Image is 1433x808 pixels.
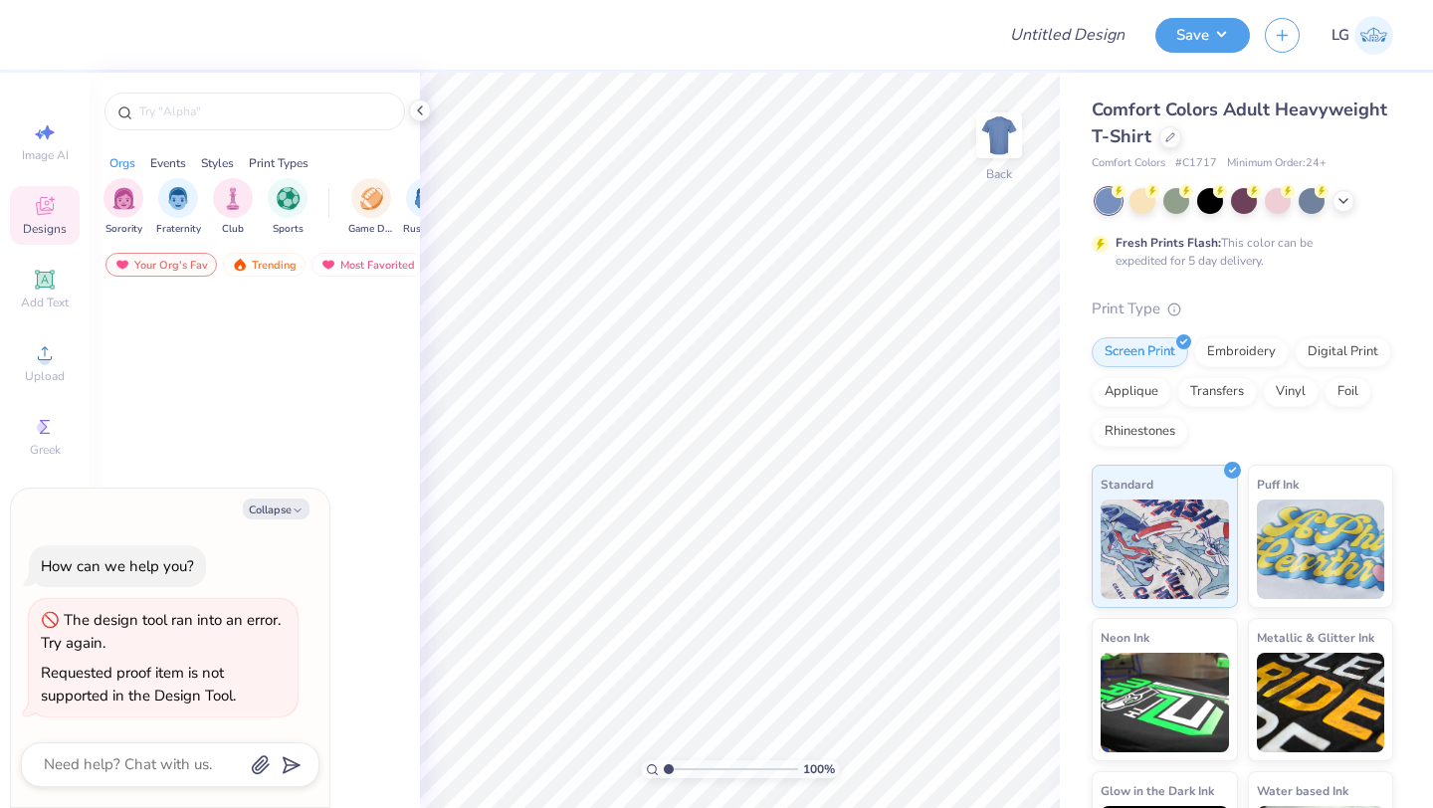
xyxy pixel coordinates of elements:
button: filter button [268,178,307,237]
span: 100 % [803,760,835,778]
span: Standard [1101,474,1153,495]
span: Metallic & Glitter Ink [1257,627,1374,648]
img: Rush & Bid Image [415,187,438,210]
div: Vinyl [1263,377,1319,407]
span: Add Text [21,295,69,310]
div: Embroidery [1194,337,1289,367]
div: This color can be expedited for 5 day delivery. [1116,234,1360,270]
button: Save [1155,18,1250,53]
span: Comfort Colors [1092,155,1165,172]
div: Foil [1325,377,1371,407]
span: Water based Ink [1257,780,1348,801]
div: How can we help you? [41,556,194,576]
button: Collapse [243,499,309,519]
a: LG [1331,16,1393,55]
div: Requested proof item is not supported in the Design Tool. [41,663,236,706]
span: Neon Ink [1101,627,1149,648]
strong: Fresh Prints Flash: [1116,235,1221,251]
div: Your Org's Fav [105,253,217,277]
span: Image AI [22,147,69,163]
img: Club Image [222,187,244,210]
button: filter button [403,178,449,237]
span: Greek [30,442,61,458]
span: Sports [273,222,304,237]
div: filter for Fraternity [156,178,201,237]
div: filter for Game Day [348,178,394,237]
img: Lijo George [1354,16,1393,55]
input: Try "Alpha" [137,101,392,121]
div: Most Favorited [311,253,424,277]
div: filter for Club [213,178,253,237]
div: Back [986,165,1012,183]
span: # C1717 [1175,155,1217,172]
img: Fraternity Image [167,187,189,210]
div: Applique [1092,377,1171,407]
img: Back [979,115,1019,155]
span: Minimum Order: 24 + [1227,155,1327,172]
img: Puff Ink [1257,500,1385,599]
button: filter button [213,178,253,237]
button: filter button [348,178,394,237]
span: Designs [23,221,67,237]
span: Game Day [348,222,394,237]
img: Metallic & Glitter Ink [1257,653,1385,752]
img: trending.gif [232,258,248,272]
div: Print Types [249,154,308,172]
span: Fraternity [156,222,201,237]
span: Comfort Colors Adult Heavyweight T-Shirt [1092,98,1387,148]
img: Standard [1101,500,1229,599]
div: Trending [223,253,306,277]
span: Sorority [105,222,142,237]
div: Screen Print [1092,337,1188,367]
div: Rhinestones [1092,417,1188,447]
img: Sorority Image [112,187,135,210]
div: Events [150,154,186,172]
span: Upload [25,368,65,384]
div: filter for Sorority [103,178,143,237]
img: Neon Ink [1101,653,1229,752]
input: Untitled Design [994,15,1140,55]
span: Club [222,222,244,237]
div: Transfers [1177,377,1257,407]
button: filter button [156,178,201,237]
div: Digital Print [1295,337,1391,367]
span: Rush & Bid [403,222,449,237]
button: filter button [103,178,143,237]
div: Styles [201,154,234,172]
div: The design tool ran into an error. Try again. [41,610,281,653]
img: most_fav.gif [114,258,130,272]
div: Orgs [109,154,135,172]
span: Glow in the Dark Ink [1101,780,1214,801]
span: LG [1331,24,1349,47]
img: Sports Image [277,187,300,210]
img: Game Day Image [360,187,383,210]
img: most_fav.gif [320,258,336,272]
div: filter for Sports [268,178,307,237]
div: filter for Rush & Bid [403,178,449,237]
div: Print Type [1092,298,1393,320]
span: Puff Ink [1257,474,1299,495]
